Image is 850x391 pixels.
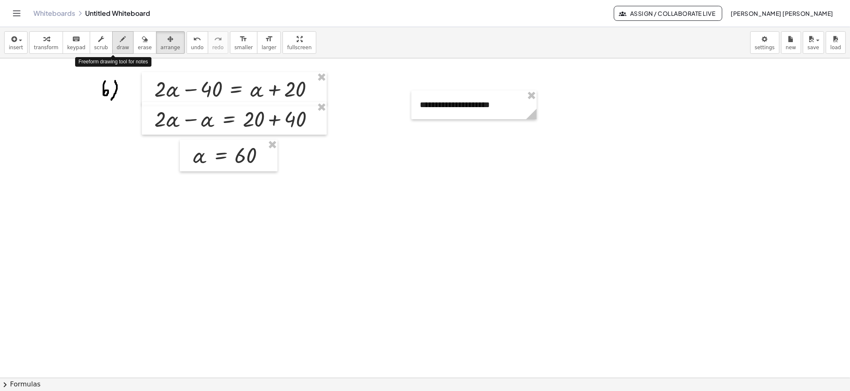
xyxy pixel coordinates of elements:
button: format_sizelarger [257,31,281,54]
button: fullscreen [282,31,316,54]
button: [PERSON_NAME] [PERSON_NAME] [724,6,840,21]
span: insert [9,45,23,50]
span: transform [34,45,58,50]
span: [PERSON_NAME] [PERSON_NAME] [731,10,833,17]
button: undoundo [187,31,208,54]
button: arrange [156,31,185,54]
span: load [830,45,841,50]
button: Assign / Collaborate Live [614,6,723,21]
span: undo [191,45,204,50]
button: erase [133,31,156,54]
span: scrub [94,45,108,50]
span: arrange [161,45,180,50]
button: draw [112,31,134,54]
span: Assign / Collaborate Live [621,10,716,17]
button: settings [750,31,779,54]
button: insert [4,31,28,54]
button: transform [29,31,63,54]
button: scrub [90,31,113,54]
span: save [807,45,819,50]
i: format_size [240,34,247,44]
button: redoredo [208,31,228,54]
span: erase [138,45,151,50]
span: larger [262,45,276,50]
span: new [786,45,796,50]
button: save [803,31,824,54]
a: Whiteboards [33,9,75,18]
span: settings [755,45,775,50]
div: Freeform drawing tool for notes [75,57,151,67]
i: undo [193,34,201,44]
span: draw [117,45,129,50]
button: Toggle navigation [10,7,23,20]
span: keypad [67,45,86,50]
button: new [781,31,801,54]
button: keyboardkeypad [63,31,90,54]
i: keyboard [72,34,80,44]
button: load [826,31,846,54]
span: redo [212,45,224,50]
button: format_sizesmaller [230,31,257,54]
i: format_size [265,34,273,44]
i: redo [214,34,222,44]
span: fullscreen [287,45,311,50]
span: smaller [235,45,253,50]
